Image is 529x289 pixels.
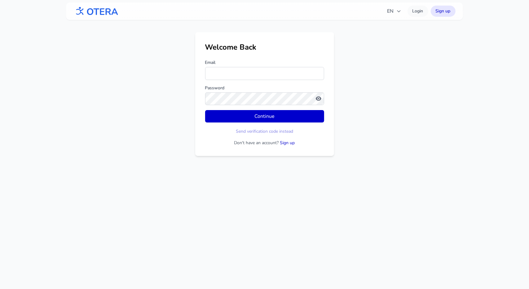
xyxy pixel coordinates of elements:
[408,6,428,17] a: Login
[280,140,295,146] a: Sign up
[205,110,324,122] button: Continue
[205,140,324,146] p: Don't have an account?
[387,7,401,15] span: EN
[205,42,324,52] h1: Welcome Back
[236,128,293,135] button: Send verification code instead
[384,5,405,17] button: EN
[431,6,456,17] a: Sign up
[74,4,118,18] img: OTERA logo
[205,60,324,66] label: Email
[205,85,324,91] label: Password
